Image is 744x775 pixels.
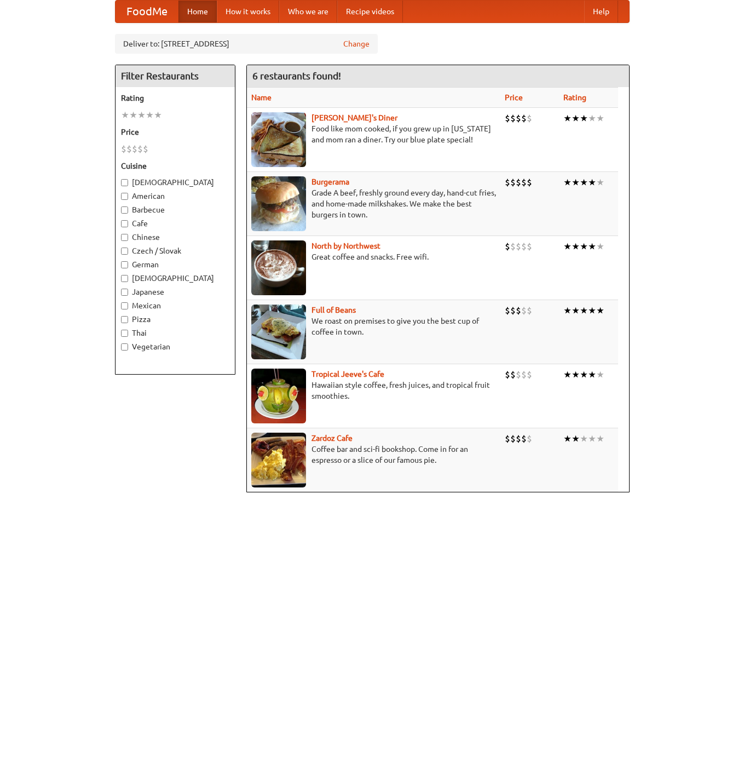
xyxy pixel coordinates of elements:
[596,369,604,381] li: ★
[516,305,521,317] li: $
[596,176,604,188] li: ★
[312,370,384,378] a: Tropical Jeeve's Cafe
[121,218,229,229] label: Cafe
[572,240,580,252] li: ★
[505,240,510,252] li: $
[312,242,380,250] b: North by Northwest
[516,176,521,188] li: $
[505,433,510,445] li: $
[121,316,128,323] input: Pizza
[521,112,527,124] li: $
[251,176,306,231] img: burgerama.jpg
[115,34,378,54] div: Deliver to: [STREET_ADDRESS]
[251,93,272,102] a: Name
[516,240,521,252] li: $
[312,177,349,186] b: Burgerama
[251,315,496,337] p: We roast on premises to give you the best cup of coffee in town.
[121,300,229,311] label: Mexican
[121,245,229,256] label: Czech / Slovak
[510,240,516,252] li: $
[121,286,229,297] label: Japanese
[251,380,496,401] p: Hawaiian style coffee, fresh juices, and tropical fruit smoothies.
[312,306,356,314] b: Full of Beans
[563,112,572,124] li: ★
[146,109,154,121] li: ★
[121,204,229,215] label: Barbecue
[563,176,572,188] li: ★
[580,176,588,188] li: ★
[580,433,588,445] li: ★
[312,113,397,122] a: [PERSON_NAME]'s Diner
[521,305,527,317] li: $
[252,71,341,81] ng-pluralize: 6 restaurants found!
[580,305,588,317] li: ★
[251,240,306,295] img: north.jpg
[121,206,128,214] input: Barbecue
[580,240,588,252] li: ★
[505,305,510,317] li: $
[596,240,604,252] li: ★
[121,143,126,155] li: $
[121,93,229,104] h5: Rating
[521,176,527,188] li: $
[279,1,337,22] a: Who we are
[572,433,580,445] li: ★
[510,305,516,317] li: $
[527,240,532,252] li: $
[251,251,496,262] p: Great coffee and snacks. Free wifi.
[121,160,229,171] h5: Cuisine
[251,112,306,167] img: sallys.jpg
[137,109,146,121] li: ★
[121,273,229,284] label: [DEMOGRAPHIC_DATA]
[588,240,596,252] li: ★
[563,240,572,252] li: ★
[178,1,217,22] a: Home
[563,433,572,445] li: ★
[121,343,128,351] input: Vegetarian
[588,433,596,445] li: ★
[572,305,580,317] li: ★
[121,259,229,270] label: German
[143,143,148,155] li: $
[121,127,229,137] h5: Price
[129,109,137,121] li: ★
[521,369,527,381] li: $
[251,187,496,220] p: Grade A beef, freshly ground every day, hand-cut fries, and home-made milkshakes. We make the bes...
[505,176,510,188] li: $
[251,123,496,145] p: Food like mom cooked, if you grew up in [US_STATE] and mom ran a diner. Try our blue plate special!
[510,176,516,188] li: $
[596,433,604,445] li: ★
[217,1,279,22] a: How it works
[121,328,229,338] label: Thai
[121,220,128,227] input: Cafe
[154,109,162,121] li: ★
[588,176,596,188] li: ★
[527,112,532,124] li: $
[121,109,129,121] li: ★
[251,433,306,487] img: zardoz.jpg
[527,369,532,381] li: $
[596,305,604,317] li: ★
[510,433,516,445] li: $
[121,177,229,188] label: [DEMOGRAPHIC_DATA]
[126,143,132,155] li: $
[251,444,496,466] p: Coffee bar and sci-fi bookshop. Come in for an espresso or a slice of our famous pie.
[343,38,370,49] a: Change
[116,65,235,87] h4: Filter Restaurants
[580,369,588,381] li: ★
[584,1,618,22] a: Help
[563,93,586,102] a: Rating
[563,369,572,381] li: ★
[251,369,306,423] img: jeeves.jpg
[572,112,580,124] li: ★
[121,179,128,186] input: [DEMOGRAPHIC_DATA]
[588,305,596,317] li: ★
[121,289,128,296] input: Japanese
[121,248,128,255] input: Czech / Slovak
[121,341,229,352] label: Vegetarian
[312,434,353,443] a: Zardoz Cafe
[563,305,572,317] li: ★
